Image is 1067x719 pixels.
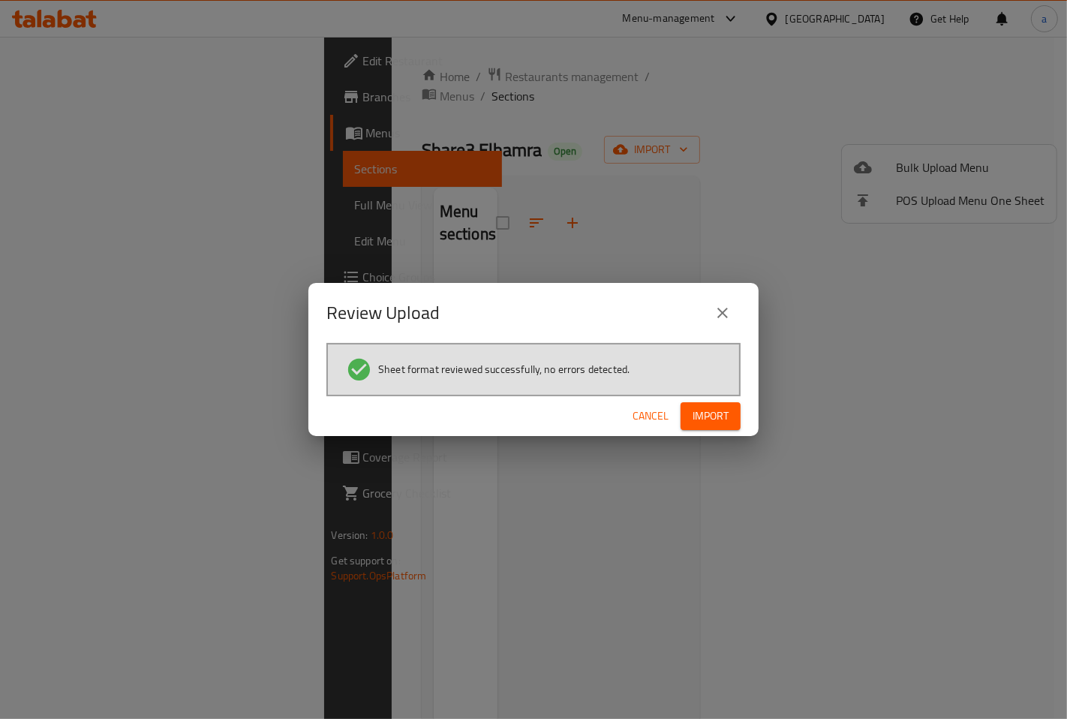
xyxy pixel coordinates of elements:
[627,402,675,430] button: Cancel
[681,402,741,430] button: Import
[705,295,741,331] button: close
[633,407,669,426] span: Cancel
[378,362,630,377] span: Sheet format reviewed successfully, no errors detected.
[326,301,440,325] h2: Review Upload
[693,407,729,426] span: Import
